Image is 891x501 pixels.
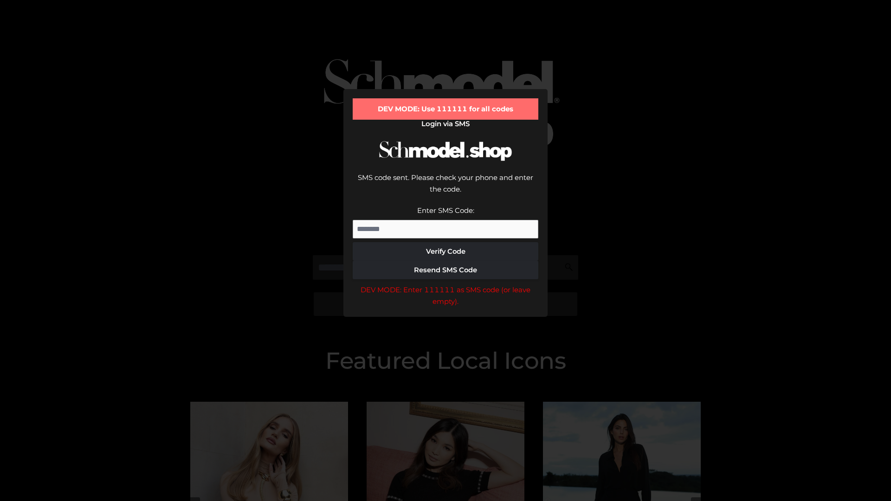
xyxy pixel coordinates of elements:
[353,120,538,128] h2: Login via SMS
[417,206,474,215] label: Enter SMS Code:
[353,242,538,261] button: Verify Code
[353,98,538,120] div: DEV MODE: Use 111111 for all codes
[353,261,538,279] button: Resend SMS Code
[376,133,515,169] img: Schmodel Logo
[353,172,538,205] div: SMS code sent. Please check your phone and enter the code.
[353,284,538,308] div: DEV MODE: Enter 111111 as SMS code (or leave empty).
